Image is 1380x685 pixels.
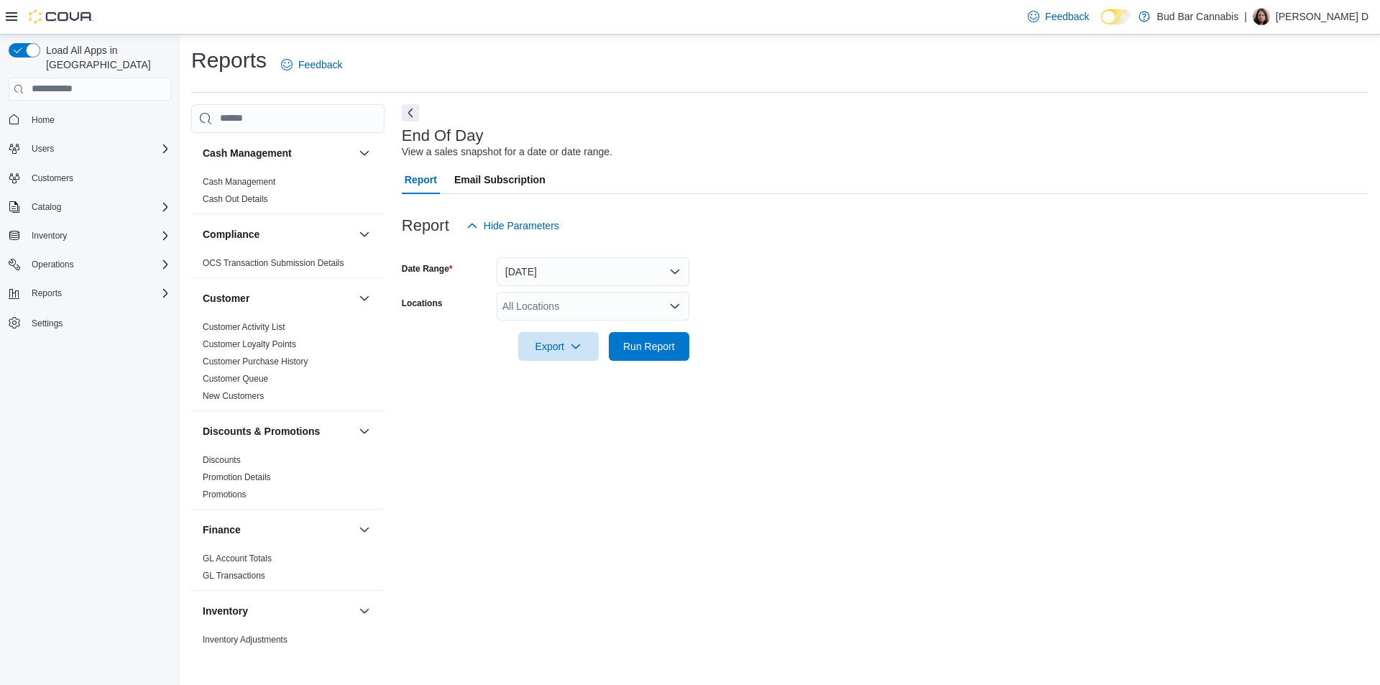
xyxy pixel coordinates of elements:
a: GL Account Totals [203,553,272,564]
span: Catalog [32,201,61,213]
div: Finance [191,550,385,590]
span: Reports [32,288,62,299]
a: Promotion Details [203,472,271,482]
span: Settings [26,313,171,331]
a: Discounts [203,455,241,465]
img: Cova [29,9,93,24]
h3: Customer [203,291,249,305]
span: Inventory [26,227,171,244]
div: View a sales snapshot for a date or date range. [402,144,612,160]
a: Customer Loyalty Points [203,339,296,349]
span: Feedback [1045,9,1089,24]
span: New Customers [203,390,264,402]
span: GL Transactions [203,570,265,581]
span: Cash Out Details [203,193,268,205]
button: Settings [3,312,177,333]
button: Users [3,139,177,159]
span: Home [32,114,55,126]
a: Home [26,111,60,129]
a: Customer Activity List [203,322,285,332]
a: Feedback [275,50,348,79]
button: Run Report [609,332,689,361]
button: Operations [26,256,80,273]
div: Customer [191,318,385,410]
span: Customer Purchase History [203,356,308,367]
span: Customer Loyalty Points [203,339,296,350]
span: Settings [32,318,63,329]
button: Cash Management [203,146,353,160]
h3: Report [402,217,449,234]
button: Inventory [3,226,177,246]
a: Customer Purchase History [203,357,308,367]
button: Inventory [203,604,353,618]
button: Catalog [3,197,177,217]
div: Cash Management [191,173,385,213]
button: Discounts & Promotions [203,424,353,438]
a: Inventory Adjustments [203,635,287,645]
a: OCS Transaction Submission Details [203,258,344,268]
div: Discounts & Promotions [191,451,385,509]
button: Reports [3,283,177,303]
button: Inventory [26,227,73,244]
nav: Complex example [9,104,171,371]
button: [DATE] [497,257,689,286]
span: Run Report [623,339,675,354]
span: Hide Parameters [484,219,559,233]
a: Cash Out Details [203,194,268,204]
span: Operations [26,256,171,273]
span: Cash Management [203,176,275,188]
button: Operations [3,254,177,275]
span: Customer Queue [203,373,268,385]
h3: Inventory [203,604,248,618]
label: Date Range [402,263,453,275]
a: Cash Management [203,177,275,187]
button: Compliance [356,226,373,243]
span: Feedback [298,58,342,72]
span: Home [26,111,171,129]
a: Feedback [1022,2,1095,31]
span: Customers [26,169,171,187]
span: Dark Mode [1101,24,1102,25]
a: New Customers [203,391,264,401]
button: Users [26,140,60,157]
span: Reports [26,285,171,302]
button: Open list of options [669,300,681,312]
span: Catalog [26,198,171,216]
button: Reports [26,285,68,302]
span: Customers [32,173,73,184]
h3: End Of Day [402,127,484,144]
a: Promotions [203,489,247,500]
p: Bud Bar Cannabis [1157,8,1239,25]
button: Next [402,104,419,121]
span: Export [527,332,590,361]
h3: Cash Management [203,146,292,160]
label: Locations [402,298,443,309]
span: Operations [32,259,74,270]
div: Compliance [191,254,385,277]
p: | [1244,8,1247,25]
span: OCS Transaction Submission Details [203,257,344,269]
div: Wren D [1253,8,1270,25]
span: Promotions [203,489,247,500]
input: Dark Mode [1101,9,1131,24]
h3: Discounts & Promotions [203,424,320,438]
button: Customer [203,291,353,305]
h1: Reports [191,46,267,75]
button: Hide Parameters [461,211,565,240]
a: Settings [26,315,68,332]
a: Customer Queue [203,374,268,384]
button: Discounts & Promotions [356,423,373,440]
button: Catalog [26,198,67,216]
a: Customers [26,170,79,187]
button: Finance [356,521,373,538]
span: Discounts [203,454,241,466]
p: [PERSON_NAME] D [1276,8,1368,25]
button: Customer [356,290,373,307]
span: Users [26,140,171,157]
button: Customers [3,167,177,188]
button: Finance [203,523,353,537]
span: GL Account Totals [203,553,272,564]
a: GL Transactions [203,571,265,581]
button: Inventory [356,602,373,620]
button: Export [518,332,599,361]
